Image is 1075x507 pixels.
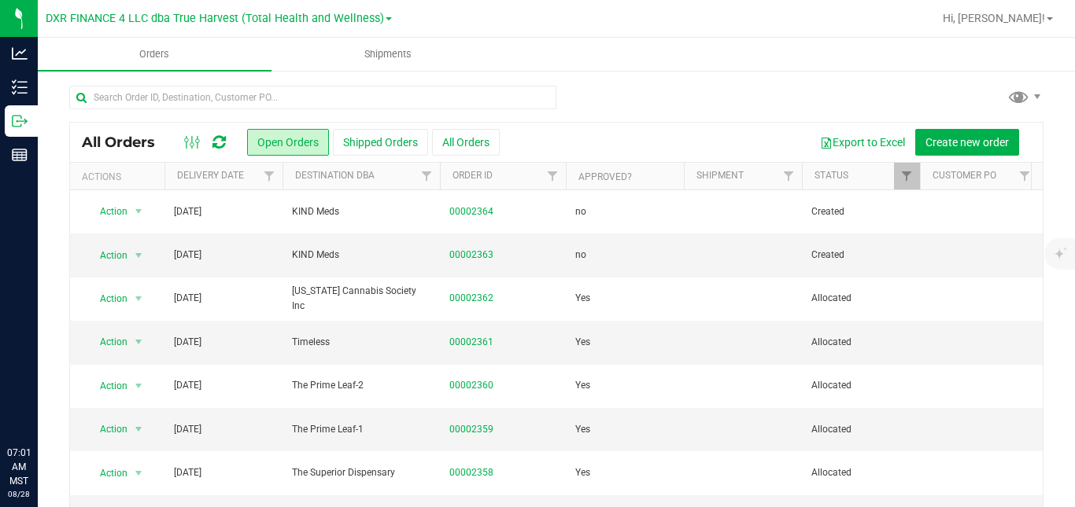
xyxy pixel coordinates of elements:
span: The Prime Leaf-1 [292,422,430,437]
a: Shipments [272,38,505,71]
span: select [129,418,149,440]
a: Destination DBA [295,170,375,181]
span: Shipments [343,47,433,61]
a: Filter [257,163,283,189]
div: Actions [82,171,158,182]
span: Action [86,462,128,484]
span: KIND Meds [292,248,430,263]
p: 07:01 AM MST [7,446,31,488]
span: Action [86,288,128,310]
a: Filter [414,163,440,189]
span: [DATE] [174,248,201,263]
inline-svg: Inventory [12,79,28,95]
span: Allocated [811,465,911,480]
a: Approved? [578,171,632,182]
span: select [129,375,149,397]
span: select [129,200,149,222]
span: [DATE] [174,378,201,393]
span: Create new order [925,136,1009,149]
button: Shipped Orders [333,129,428,156]
a: Orders [38,38,272,71]
span: Allocated [811,335,911,350]
a: Filter [1012,163,1038,189]
inline-svg: Outbound [12,113,28,129]
span: Yes [575,335,590,350]
span: Allocated [811,291,911,306]
span: Allocated [811,422,911,437]
span: select [129,331,149,353]
span: select [129,244,149,266]
a: Filter [894,163,920,189]
a: 00002363 [449,248,493,263]
span: [DATE] [174,291,201,306]
span: Yes [575,422,590,437]
a: 00002362 [449,291,493,306]
span: Yes [575,465,590,480]
a: 00002361 [449,335,493,350]
span: Hi, [PERSON_NAME]! [943,12,1045,24]
span: select [129,462,149,484]
span: Action [86,200,128,222]
span: no [575,204,586,219]
a: Filter [776,163,802,189]
span: [DATE] [174,465,201,480]
a: 00002360 [449,378,493,393]
a: 00002364 [449,204,493,219]
inline-svg: Analytics [12,46,28,61]
span: [DATE] [174,204,201,219]
a: 00002358 [449,465,493,480]
span: KIND Meds [292,204,430,219]
span: select [129,288,149,310]
span: Action [86,244,128,266]
span: [DATE] [174,422,201,437]
p: 08/28 [7,488,31,500]
span: Timeless [292,335,430,350]
span: Orders [118,47,190,61]
a: Shipment [696,170,744,181]
a: Customer PO [933,170,996,181]
a: Status [815,170,848,181]
input: Search Order ID, Destination, Customer PO... [69,86,556,109]
span: All Orders [82,134,171,151]
span: [US_STATE] Cannabis Society Inc [292,284,430,314]
span: Allocated [811,378,911,393]
button: Export to Excel [810,129,915,156]
button: Open Orders [247,129,329,156]
span: Action [86,375,128,397]
span: The Superior Dispensary [292,465,430,480]
a: Delivery Date [177,170,244,181]
span: DXR FINANCE 4 LLC dba True Harvest (Total Health and Wellness) [46,12,384,25]
inline-svg: Reports [12,147,28,163]
span: [DATE] [174,335,201,350]
iframe: Resource center [16,381,63,428]
a: 00002359 [449,422,493,437]
a: Filter [540,163,566,189]
a: Order ID [453,170,493,181]
span: Created [811,204,911,219]
span: Yes [575,378,590,393]
span: no [575,248,586,263]
span: Action [86,418,128,440]
button: All Orders [432,129,500,156]
iframe: Resource center unread badge [46,379,65,398]
button: Create new order [915,129,1019,156]
span: Action [86,331,128,353]
span: Yes [575,291,590,306]
span: Created [811,248,911,263]
span: The Prime Leaf-2 [292,378,430,393]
